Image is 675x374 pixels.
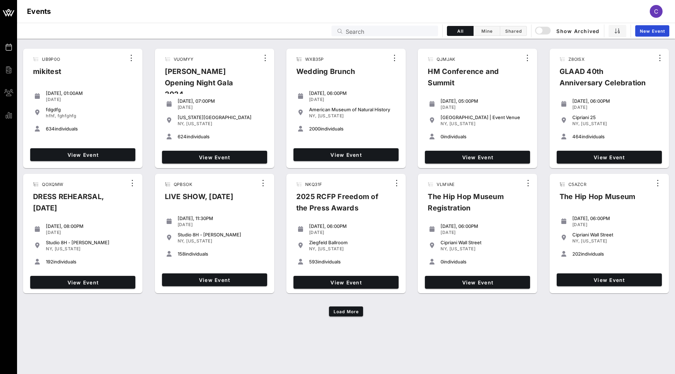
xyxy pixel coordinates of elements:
button: Shared [500,26,527,36]
span: VLMVAE [437,182,454,187]
div: American Museum of Natural History [309,107,396,112]
div: [DATE] [572,222,659,228]
div: [DATE] [572,105,659,110]
div: [DATE] [441,105,527,110]
span: Load More [333,309,359,314]
span: NY, [572,121,580,126]
span: [US_STATE] [318,113,344,118]
span: C5AZCR [568,182,587,187]
button: Show Archived [536,25,600,37]
a: View Event [162,273,267,286]
button: All [447,26,474,36]
div: [DATE] [309,97,396,102]
span: View Event [33,152,133,158]
a: View Event [293,148,399,161]
div: [DATE], 06:00PM [309,223,396,229]
div: [DATE], 06:00PM [441,223,527,229]
div: HM Conference and Summit [422,66,521,94]
span: [US_STATE] [581,238,607,244]
div: individuals [572,134,659,139]
a: View Event [162,151,267,164]
div: [DATE] [178,222,264,228]
div: [DATE], 06:00PM [309,90,396,96]
span: C [654,8,658,15]
div: [DATE], 11:30PM [178,215,264,221]
div: LIVE SHOW, [DATE] [159,191,239,208]
span: [US_STATE] [449,121,475,126]
div: [PERSON_NAME] Opening Night Gala 2024 [159,66,259,106]
span: [US_STATE] [55,246,81,251]
span: View Event [296,152,396,158]
div: 2025 RCFP Freedom of the Press Awards [291,191,391,219]
span: hfhf, [46,113,56,118]
span: Mine [478,28,496,34]
span: QOXQMW [42,182,63,187]
div: Cipriani Wall Street [441,240,527,245]
div: Ziegfeld Ballroom [309,240,396,245]
span: QPBSOK [174,182,192,187]
div: [US_STATE][GEOGRAPHIC_DATA] [178,114,264,120]
div: [DATE] [441,230,527,235]
div: The Hip Hop Museum [554,191,641,208]
span: 0 [441,259,443,265]
span: 202 [572,251,581,257]
div: Wedding Brunch [291,66,361,83]
div: individuals [46,126,133,132]
span: 634 [46,126,55,132]
span: 2000 [309,126,320,132]
div: GLAAD 40th Anniversary Celebration [554,66,654,94]
button: Mine [474,26,500,36]
div: individuals [572,251,659,257]
span: View Event [560,154,659,160]
span: View Event [560,277,659,283]
span: View Event [296,279,396,285]
span: Shared [504,28,522,34]
span: VUOMYY [174,57,193,62]
span: NKQ31F [305,182,322,187]
span: NY, [309,113,317,118]
a: View Event [425,151,530,164]
a: View Event [557,151,662,164]
span: WXB35P [305,57,324,62]
div: [DATE], 06:00PM [572,215,659,221]
div: C [650,5,663,18]
span: QJMJAK [437,57,455,62]
div: [GEOGRAPHIC_DATA] | Event Venue [441,114,527,120]
div: DRESS REHEARSAL, [DATE] [27,191,126,219]
div: [DATE], 01:00AM [46,90,133,96]
span: View Event [165,154,264,160]
span: NY, [572,238,580,244]
div: [DATE] [309,230,396,235]
span: [US_STATE] [449,246,475,251]
span: View Event [428,154,527,160]
span: Show Archived [536,27,599,35]
div: Studio 8H - [PERSON_NAME] [46,240,133,245]
div: individuals [441,134,527,139]
span: NY, [178,238,185,244]
span: New Event [639,28,665,34]
div: [DATE], 05:00PM [441,98,527,104]
div: [DATE] [46,97,133,102]
span: NY, [441,246,448,251]
a: View Event [557,273,662,286]
div: mikitest [27,66,67,83]
div: [DATE], 08:00PM [46,223,133,229]
div: [DATE], 06:00PM [572,98,659,104]
div: fdgdfg [46,107,133,112]
span: 593 [309,259,318,265]
div: Cipriani Wall Street [572,232,659,237]
span: 0 [441,134,443,139]
div: individuals [309,126,396,132]
span: View Event [428,279,527,285]
a: View Event [293,276,399,289]
div: individuals [178,134,264,139]
a: View Event [30,148,135,161]
div: individuals [441,259,527,265]
span: [US_STATE] [186,121,212,126]
span: NY, [46,246,53,251]
span: NY, [309,246,317,251]
div: individuals [46,259,133,265]
a: View Event [425,276,530,289]
span: 158 [178,251,185,257]
div: Cipriani 25 [572,114,659,120]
